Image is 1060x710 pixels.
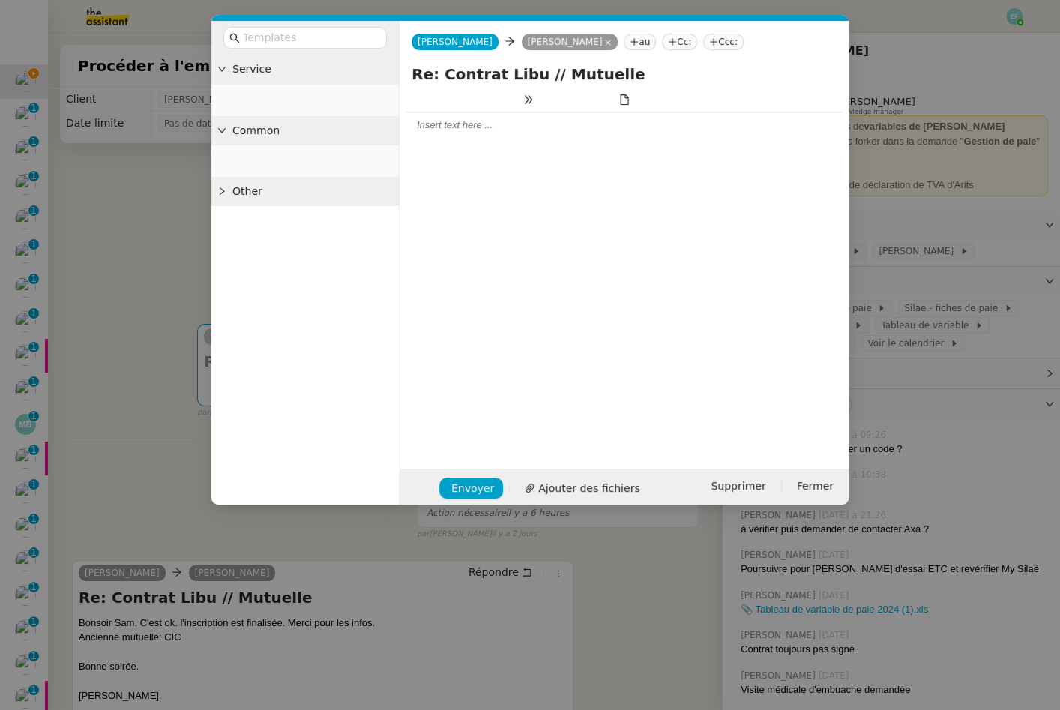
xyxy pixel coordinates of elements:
span: [PERSON_NAME] [418,37,493,47]
div: Service [211,55,399,84]
span: Fermer [797,478,834,495]
div: Other [211,177,399,206]
button: Supprimer [702,476,774,497]
nz-tag: Cc: [662,34,697,50]
span: Supprimer [711,478,765,495]
input: Templates [243,29,378,46]
button: Ajouter des fichiers [516,478,648,499]
button: Fermer [788,476,843,497]
span: Envoyer [451,480,494,497]
div: Common [211,116,399,145]
nz-tag: au [624,34,656,50]
span: Service [232,61,393,78]
button: Envoyer [439,478,503,499]
input: Subject [412,63,837,85]
span: Common [232,122,393,139]
nz-tag: Ccc: [703,34,744,50]
span: Other [232,183,393,200]
nz-tag: [PERSON_NAME] [522,34,618,50]
span: Ajouter des fichiers [538,480,639,497]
